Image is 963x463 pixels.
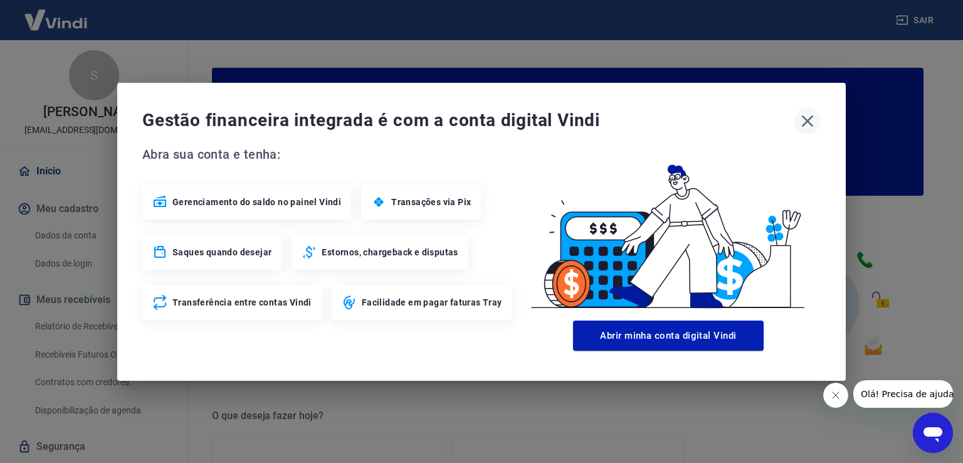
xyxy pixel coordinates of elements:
span: Gerenciamento do saldo no painel Vindi [172,196,341,208]
iframe: Fechar mensagem [823,383,848,408]
img: Good Billing [516,144,821,316]
span: Saques quando desejar [172,246,271,258]
span: Transferência entre contas Vindi [172,296,312,309]
span: Abra sua conta e tenha: [142,144,516,164]
span: Olá! Precisa de ajuda? [8,9,105,19]
button: Abrir minha conta digital Vindi [573,321,764,351]
span: Facilidade em pagar faturas Tray [362,296,502,309]
iframe: Botão para abrir a janela de mensagens [913,413,953,453]
span: Transações via Pix [391,196,471,208]
iframe: Mensagem da empresa [853,380,953,408]
span: Gestão financeira integrada é com a conta digital Vindi [142,108,794,133]
span: Estornos, chargeback e disputas [322,246,458,258]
